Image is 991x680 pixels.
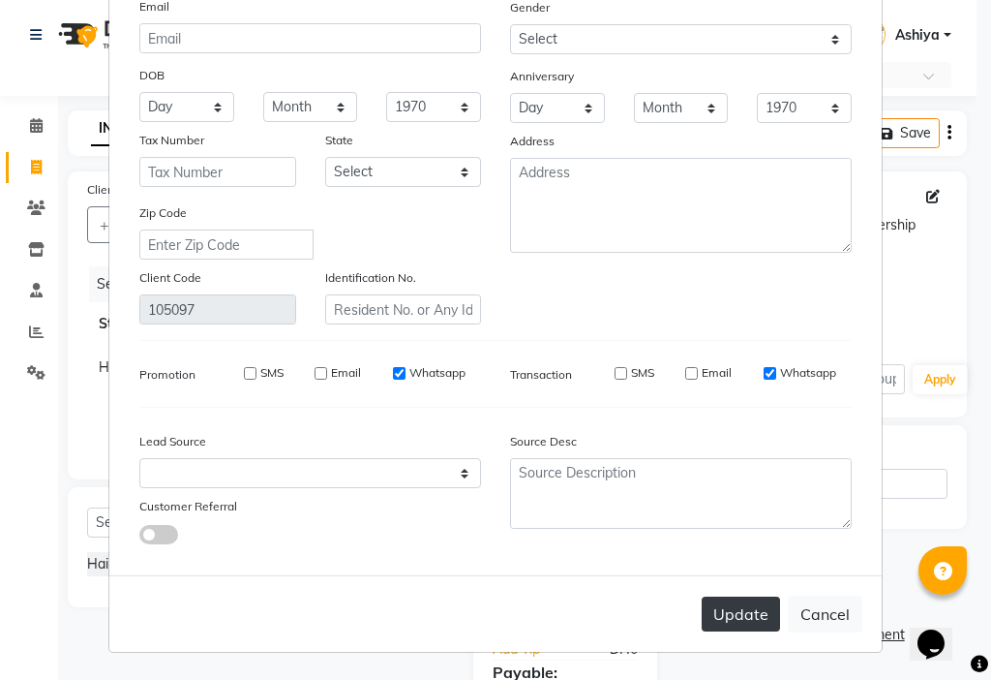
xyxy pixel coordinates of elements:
label: Tax Number [139,132,204,149]
label: Whatsapp [409,364,465,382]
iframe: chat widget [910,603,972,661]
label: State [325,132,353,149]
label: SMS [631,364,654,382]
label: Source Desc [510,433,577,450]
label: Anniversary [510,68,574,85]
input: Tax Number [139,157,296,187]
button: Update [702,597,780,632]
label: Email [331,364,361,382]
input: Client Code [139,294,296,325]
label: Lead Source [139,433,206,450]
label: Customer Referral [139,498,237,515]
button: Cancel [788,596,862,633]
label: Address [510,133,555,150]
label: Identification No. [325,269,416,287]
label: Whatsapp [780,364,836,382]
label: Promotion [139,366,195,384]
label: DOB [139,67,165,84]
label: Client Code [139,269,201,287]
label: Transaction [510,366,572,384]
input: Enter Zip Code [139,230,314,260]
input: Resident No. or Any Id [325,294,482,325]
label: SMS [260,364,284,382]
label: Zip Code [139,204,187,222]
input: Email [139,23,481,53]
label: Email [702,364,732,382]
